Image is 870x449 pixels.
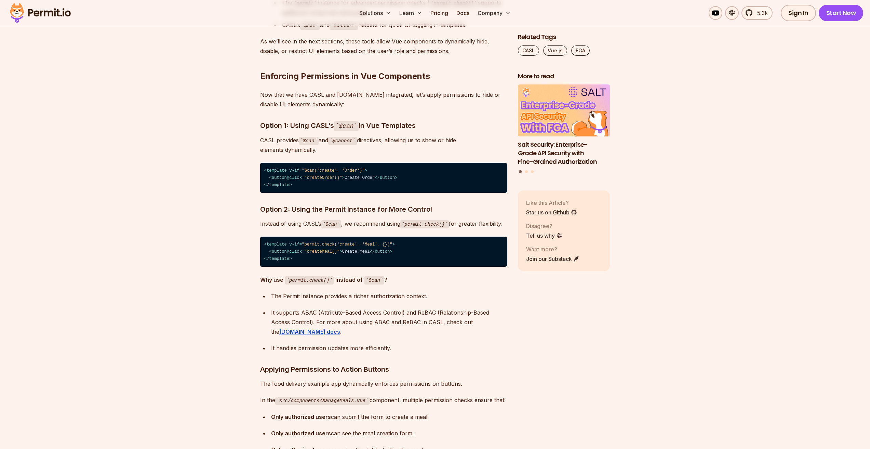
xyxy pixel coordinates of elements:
[271,430,331,437] strong: Only authorized users
[335,276,363,283] strong: instead of
[526,222,562,230] p: Disagree?
[518,72,610,81] h2: More to read
[260,204,507,215] h3: Option 2: Using the Permit Instance for More Control
[260,237,507,267] code: Create Meal
[264,168,367,173] span: < = >
[264,256,292,261] span: </ >
[518,85,610,166] a: Salt Security: Enterprise-Grade API Security with Fine-Grained AuthorizationSalt Security: Enterp...
[260,163,507,193] code: Create Order
[380,175,395,180] span: button
[267,242,287,247] span: template
[264,183,292,187] span: </ >
[526,232,562,240] a: Tell us why
[519,170,522,173] button: Go to slide 1
[370,249,392,254] span: </ >
[328,137,357,145] code: $cannot
[454,6,472,20] a: Docs
[400,220,449,228] code: permit.check()
[518,85,610,137] img: Salt Security: Enterprise-Grade API Security with Fine-Grained Authorization
[271,428,507,438] div: can see the meal creation form.
[384,276,387,283] strong: ?
[741,6,773,20] a: 5.3k
[302,168,365,173] span: "$can('create', 'Order')"
[267,168,287,173] span: template
[260,37,507,56] p: As we’ll see in the next sections, these tools allow Vue components to dynamically hide, disable,...
[428,6,451,20] a: Pricing
[518,33,610,41] h2: Related Tags
[269,249,342,254] span: < @ = >
[375,175,397,180] span: </ >
[819,5,864,21] a: Start Now
[285,276,334,285] code: permit.check()
[269,175,345,180] span: < @ = >
[518,85,610,174] div: Posts
[260,219,507,229] p: Instead of using CASL’s , we recommend using for greater flexibility:
[269,256,289,261] span: template
[321,220,341,228] code: $can
[518,85,610,166] li: 1 of 3
[289,242,299,247] span: v-if
[271,291,507,301] div: The Permit instance provides a richer authorization context.
[272,175,287,180] span: button
[781,5,816,21] a: Sign In
[375,249,390,254] span: button
[753,9,768,17] span: 5.3k
[526,199,577,207] p: Like this Article?
[7,1,74,25] img: Permit logo
[289,249,302,254] span: click
[302,242,392,247] span: "permit.check('create', 'Meal', {})"
[526,255,579,263] a: Join our Substack
[260,43,507,82] h2: Enforcing Permissions in Vue Components
[300,22,320,30] code: $can
[271,413,331,420] strong: Only authorized users
[260,135,507,155] p: CASL provides and directives, allowing us to show or hide elements dynamically.
[357,6,394,20] button: Solutions
[260,364,507,375] h3: Applying Permissions to Action Buttons
[271,412,507,422] div: can submit the form to create a meal.
[330,22,358,30] code: $cannot
[334,121,359,131] code: $can
[571,45,590,56] a: FGA
[526,245,579,253] p: Want more?
[518,45,539,56] a: CASL
[304,249,339,254] span: "createMeal()"
[526,208,577,216] a: Star us on Github
[525,170,528,173] button: Go to slide 2
[269,183,289,187] span: template
[531,170,534,173] button: Go to slide 3
[289,168,299,173] span: v-if
[272,249,287,254] span: button
[271,308,507,336] div: It supports ABAC (Attribute-Based Access Control) and ReBAC (Relationship-Based Access Control). ...
[364,276,384,285] code: $can
[397,6,425,20] button: Learn
[304,175,342,180] span: "createOrder()"
[289,175,302,180] span: click
[518,141,610,166] h3: Salt Security: Enterprise-Grade API Security with Fine-Grained Authorization
[275,397,370,405] code: src/components/ManageMeals.vue
[260,120,507,131] h3: Option 1: Using CASL’s in Vue Templates
[543,45,567,56] a: Vue.js
[260,379,507,388] p: The food delivery example app dynamically enforces permissions on buttons.
[260,90,507,109] p: Now that we have CASL and [DOMAIN_NAME] integrated, let’s apply permissions to hide or disable UI...
[260,395,507,405] p: In the component, multiple permission checks ensure that:
[264,242,395,247] span: < = >
[260,276,283,283] strong: Why use
[475,6,513,20] button: Company
[271,343,507,353] div: It handles permission updates more efficiently.
[279,328,340,335] a: [DOMAIN_NAME] docs
[299,137,319,145] code: $can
